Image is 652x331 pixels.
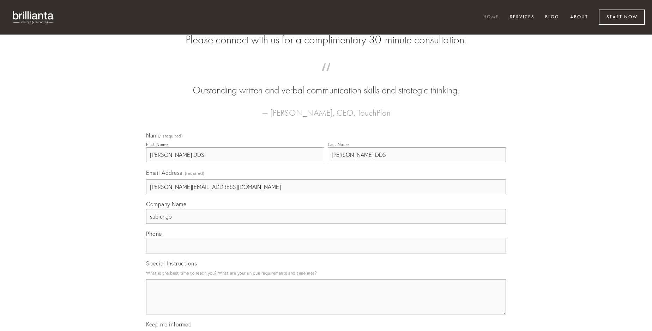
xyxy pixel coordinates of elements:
[163,134,183,138] span: (required)
[566,12,593,23] a: About
[146,260,197,267] span: Special Instructions
[146,132,161,139] span: Name
[479,12,503,23] a: Home
[157,97,495,120] figcaption: — [PERSON_NAME], CEO, TouchPlan
[541,12,564,23] a: Blog
[146,321,192,328] span: Keep me informed
[146,201,186,208] span: Company Name
[7,7,60,27] img: brillianta - research, strategy, marketing
[599,10,645,25] a: Start Now
[146,169,182,176] span: Email Address
[146,142,168,147] div: First Name
[328,142,349,147] div: Last Name
[146,230,162,237] span: Phone
[157,70,495,97] blockquote: Outstanding written and verbal communication skills and strategic thinking.
[505,12,539,23] a: Services
[146,33,506,47] h2: Please connect with us for a complimentary 30-minute consultation.
[146,268,506,278] p: What is the best time to reach you? What are your unique requirements and timelines?
[185,168,205,178] span: (required)
[157,70,495,84] span: “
